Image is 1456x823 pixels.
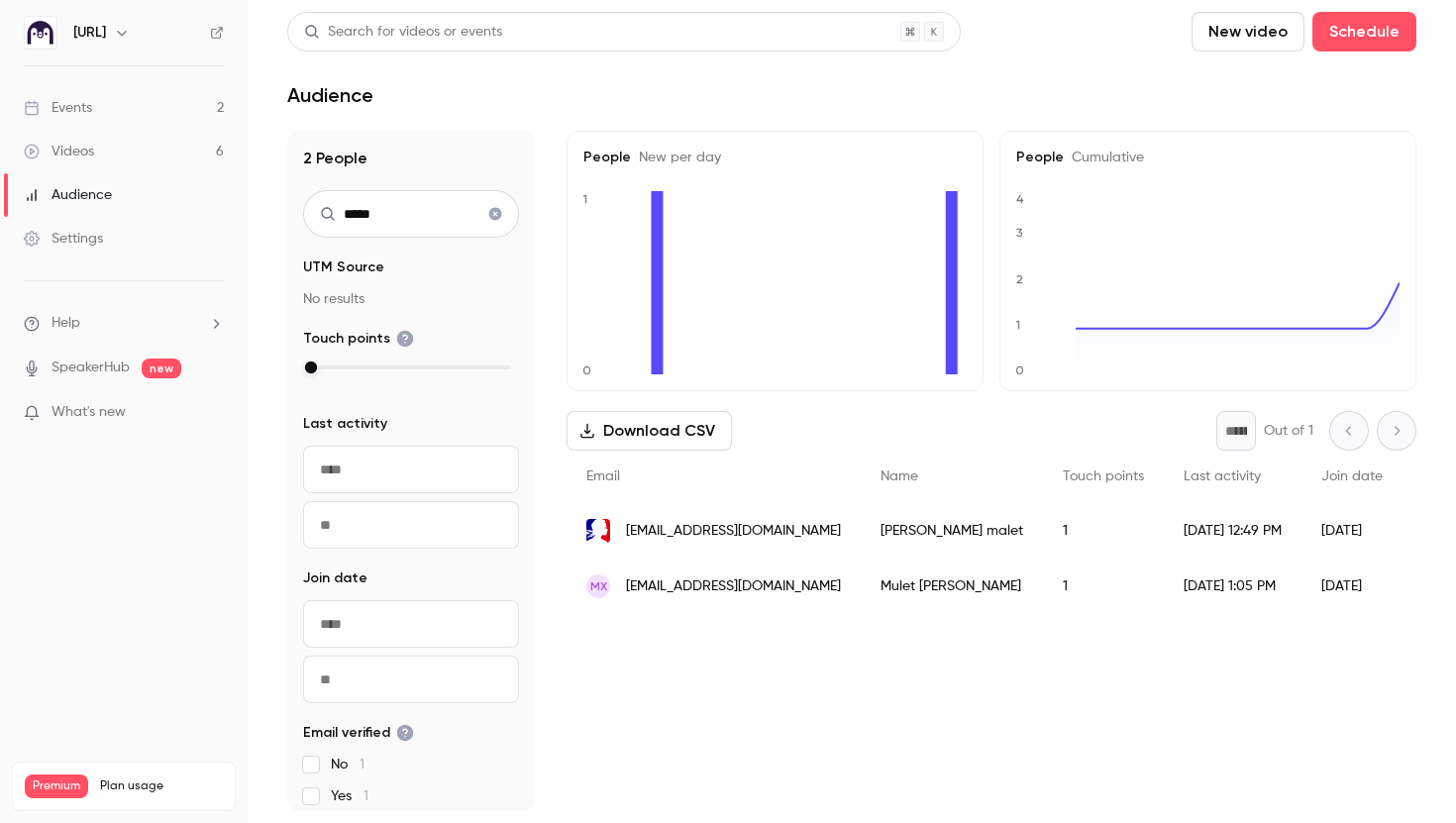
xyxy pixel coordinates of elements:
span: Yes [331,786,368,806]
div: Videos [24,142,94,161]
div: Settings [24,229,103,249]
text: 1 [1015,318,1020,332]
text: 0 [1015,363,1024,377]
span: Touch points [303,329,414,349]
span: Last activity [303,414,387,434]
button: Schedule [1312,12,1416,51]
div: [DATE] [1301,503,1403,559]
span: UTM Source [303,257,384,277]
span: Plan usage [100,778,223,794]
iframe: Noticeable Trigger [200,404,224,422]
span: Touch points [1063,469,1144,483]
h6: [URL] [73,23,106,43]
span: Last activity [1184,469,1261,483]
span: 1 [360,758,364,772]
text: 2 [1016,272,1023,286]
div: [DATE] [1301,559,1403,614]
span: What's new [52,402,126,423]
p: Out of 1 [1264,421,1313,441]
span: Email [586,469,620,483]
span: [EMAIL_ADDRESS][DOMAIN_NAME] [626,521,841,542]
div: Audience [24,185,112,205]
span: Join date [303,568,367,588]
div: [DATE] 12:49 PM [1164,503,1301,559]
text: 0 [582,363,591,377]
span: Email verified [303,723,414,743]
span: Join date [1321,469,1383,483]
button: Clear search [479,198,511,230]
div: [DATE] 1:05 PM [1164,559,1301,614]
div: 1 [1043,559,1164,614]
text: 3 [1016,226,1023,240]
div: [PERSON_NAME] malet [861,503,1043,559]
button: Download CSV [567,411,732,451]
h1: 2 People [303,147,519,170]
a: SpeakerHub [52,358,130,378]
span: new [142,359,181,378]
span: Premium [25,774,88,798]
li: help-dropdown-opener [24,313,224,334]
button: New video [1192,12,1304,51]
span: 1 [364,789,368,803]
div: max [305,361,317,373]
div: Search for videos or events [304,22,502,43]
span: No [331,755,364,774]
span: Help [52,313,80,334]
span: Cumulative [1064,151,1144,164]
text: 4 [1016,192,1024,206]
h1: Audience [287,83,373,107]
span: MX [590,577,607,595]
span: [EMAIL_ADDRESS][DOMAIN_NAME] [626,576,841,597]
img: Ed.ai [25,17,56,49]
span: Name [881,469,918,483]
div: Events [24,98,92,118]
div: Mulet [PERSON_NAME] [861,559,1043,614]
h5: People [583,148,967,167]
span: New per day [631,151,721,164]
img: ac-lille.fr [586,519,610,543]
h5: People [1016,148,1400,167]
p: No results [303,289,519,309]
div: 1 [1043,503,1164,559]
text: 1 [582,192,587,206]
